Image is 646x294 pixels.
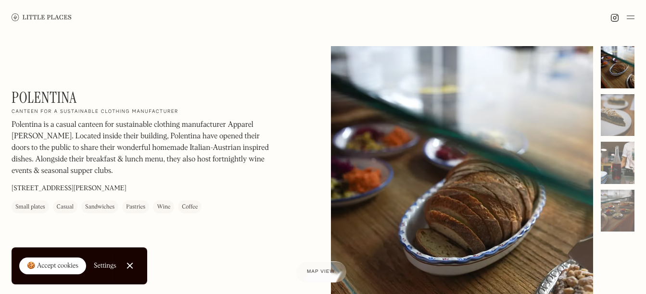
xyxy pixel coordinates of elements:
[126,202,145,212] div: Pastries
[94,255,116,277] a: Settings
[19,257,86,275] a: 🍪 Accept cookies
[307,269,335,274] span: Map view
[15,202,45,212] div: Small plates
[94,262,116,269] div: Settings
[157,202,170,212] div: Wine
[57,202,74,212] div: Casual
[12,88,76,107] h1: Polentina
[182,202,198,212] div: Coffee
[27,261,78,271] div: 🍪 Accept cookies
[12,184,127,194] p: [STREET_ADDRESS][PERSON_NAME]
[120,256,139,275] a: Close Cookie Popup
[295,261,346,282] a: Map view
[85,202,114,212] div: Sandwiches
[12,109,178,115] h2: Canteen for a sustainable clothing manufacturer
[12,119,271,177] p: Polentina is a casual canteen for sustainable clothing manufacturer Apparel [PERSON_NAME]. Locate...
